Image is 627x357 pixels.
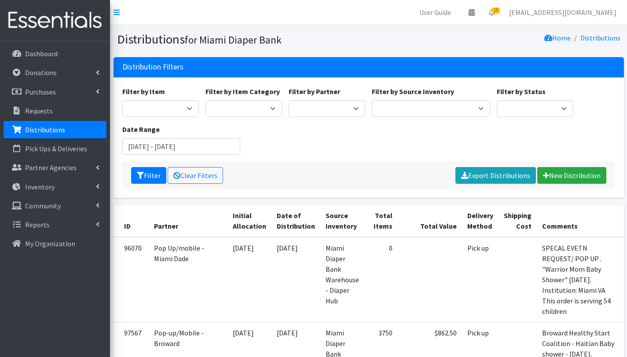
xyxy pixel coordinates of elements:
a: Reports [4,216,106,233]
th: Source Inventory [320,205,364,237]
label: Filter by Status [497,86,546,97]
img: HumanEssentials [4,6,106,35]
a: [EMAIL_ADDRESS][DOMAIN_NAME] [502,4,623,21]
p: Requests [25,106,53,115]
a: Community [4,197,106,215]
th: Date of Distribution [271,205,320,237]
h1: Distributions [117,32,366,47]
th: Shipping Cost [499,205,537,237]
label: Filter by Partner [289,86,340,97]
th: Partner [149,205,227,237]
a: Inventory [4,178,106,196]
a: Requests [4,102,106,120]
td: Pop Up/mobile - Miami Dade [149,237,227,322]
a: Distributions [4,121,106,138]
p: Dashboard [25,49,58,58]
a: Clear Filters [168,167,223,184]
td: 96070 [114,237,149,322]
td: 0 [364,237,398,322]
p: Inventory [25,182,55,191]
td: Pick up [462,237,499,322]
a: Distributions [580,33,620,42]
td: [DATE] [271,237,320,322]
label: Filter by Item Category [205,86,280,97]
a: My Organization [4,235,106,252]
p: Donations [25,68,57,77]
th: Total Value [398,205,462,237]
p: My Organization [25,239,75,248]
p: Partner Agencies [25,163,77,172]
th: ID [114,205,149,237]
th: Comments [537,205,625,237]
button: Filter [131,167,166,184]
label: Filter by Item [122,86,165,97]
a: Donations [4,64,106,81]
p: Distributions [25,125,65,134]
h3: Distribution Filters [122,62,183,72]
label: Filter by Source Inventory [372,86,454,97]
th: Initial Allocation [227,205,271,237]
a: New Distribution [537,167,606,184]
a: Purchases [4,83,106,101]
a: Export Distributions [455,167,536,184]
p: Pick Ups & Deliveries [25,144,87,153]
a: 19 [482,4,502,21]
p: Reports [25,220,50,229]
input: January 1, 2011 - December 31, 2011 [122,138,241,155]
label: Date Range [122,124,160,135]
a: Partner Agencies [4,159,106,176]
a: Home [544,33,571,42]
p: Purchases [25,87,56,96]
a: Pick Ups & Deliveries [4,140,106,157]
td: SPECAL EVETN REQUEST/ POP UP . "Warrior Mom Baby Shower" [DATE]. Institution: Miami VA This order... [537,237,625,322]
p: Community [25,201,61,210]
small: for Miami Diaper Bank [185,33,282,46]
td: Miami Diaper Bank Warehouse - Diaper Hub [320,237,364,322]
td: [DATE] [227,237,271,322]
span: 19 [492,7,500,14]
a: User Guide [412,4,458,21]
th: Delivery Method [462,205,499,237]
th: Total Items [364,205,398,237]
a: Dashboard [4,45,106,62]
